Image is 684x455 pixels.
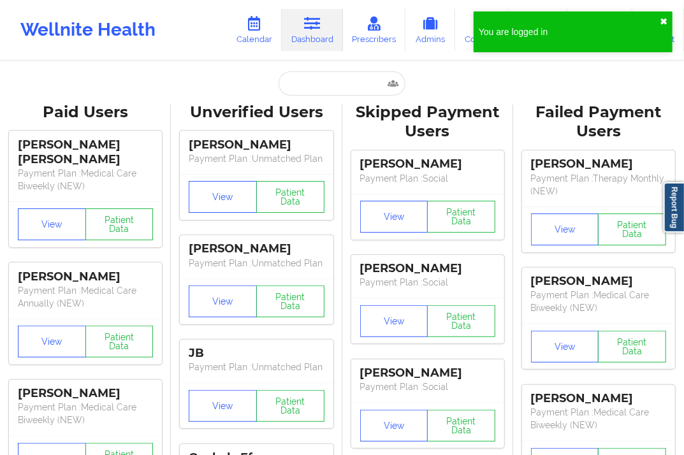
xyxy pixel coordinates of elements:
[479,25,660,38] div: You are logged in
[455,9,508,51] a: Coaches
[360,157,495,171] div: [PERSON_NAME]
[405,9,455,51] a: Admins
[85,208,154,240] button: Patient Data
[189,390,257,422] button: View
[189,361,324,373] p: Payment Plan : Unmatched Plan
[18,386,153,401] div: [PERSON_NAME]
[360,201,428,233] button: View
[360,410,428,442] button: View
[189,285,257,317] button: View
[427,410,495,442] button: Patient Data
[427,305,495,337] button: Patient Data
[598,331,666,363] button: Patient Data
[522,103,675,142] div: Failed Payment Users
[531,331,599,363] button: View
[531,213,599,245] button: View
[360,305,428,337] button: View
[9,103,162,122] div: Paid Users
[343,9,406,51] a: Prescribers
[189,346,324,361] div: JB
[351,103,504,142] div: Skipped Payment Users
[282,9,343,51] a: Dashboard
[360,276,495,289] p: Payment Plan : Social
[189,152,324,165] p: Payment Plan : Unmatched Plan
[531,391,666,406] div: [PERSON_NAME]
[18,138,153,167] div: [PERSON_NAME] [PERSON_NAME]
[531,274,666,289] div: [PERSON_NAME]
[256,390,324,422] button: Patient Data
[189,181,257,213] button: View
[531,172,666,198] p: Payment Plan : Therapy Monthly (NEW)
[660,17,667,27] button: close
[531,157,666,171] div: [PERSON_NAME]
[256,285,324,317] button: Patient Data
[85,326,154,357] button: Patient Data
[664,182,684,233] a: Report Bug
[360,172,495,185] p: Payment Plan : Social
[256,181,324,213] button: Patient Data
[189,138,324,152] div: [PERSON_NAME]
[427,201,495,233] button: Patient Data
[18,401,153,426] p: Payment Plan : Medical Care Biweekly (NEW)
[360,380,495,393] p: Payment Plan : Social
[180,103,333,122] div: Unverified Users
[598,213,666,245] button: Patient Data
[360,261,495,276] div: [PERSON_NAME]
[18,208,86,240] button: View
[18,326,86,357] button: View
[18,270,153,284] div: [PERSON_NAME]
[360,366,495,380] div: [PERSON_NAME]
[189,257,324,270] p: Payment Plan : Unmatched Plan
[18,284,153,310] p: Payment Plan : Medical Care Annually (NEW)
[531,406,666,431] p: Payment Plan : Medical Care Biweekly (NEW)
[531,289,666,314] p: Payment Plan : Medical Care Biweekly (NEW)
[227,9,282,51] a: Calendar
[189,242,324,256] div: [PERSON_NAME]
[18,167,153,192] p: Payment Plan : Medical Care Biweekly (NEW)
